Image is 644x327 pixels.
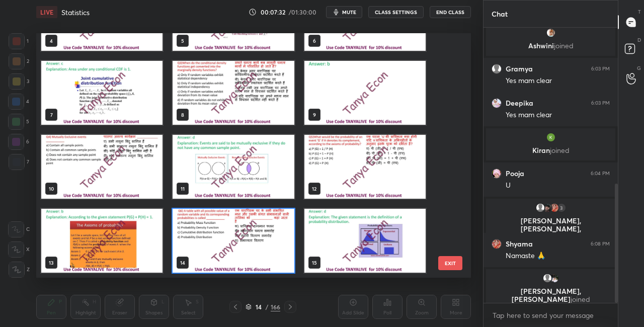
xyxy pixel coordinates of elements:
[492,42,609,50] p: Ashwini
[506,76,610,86] div: Yes mam clear
[266,304,269,310] div: /
[438,256,462,270] button: EXIT
[492,287,609,303] p: [PERSON_NAME], [PERSON_NAME]
[36,6,57,18] div: LIVE
[36,33,453,278] div: grid
[342,9,356,16] span: mute
[484,28,618,303] div: grid
[41,209,163,273] img: 1650988071N3WBLL.pdf
[304,135,426,199] img: 1650988071N3WBLL.pdf
[9,33,29,49] div: 1
[41,135,163,199] img: 1650988071N3WBLL.pdf
[304,209,426,273] img: 1650988071N3WBLL.pdf
[326,6,362,18] button: mute
[542,273,552,283] img: default.png
[546,28,556,38] img: 604355c45103429a867168feff934c78.jpg
[271,302,280,311] div: 166
[8,114,29,130] div: 5
[637,64,641,72] p: G
[549,203,559,213] img: 5db87fe34f754852b4324699576ca54a.jpg
[638,8,641,16] p: T
[492,98,502,108] img: 0dc255b5ad034f5299b95142f5b63163.jpg
[506,251,610,261] div: Namaste 🙏
[506,239,533,249] h6: Shyama
[61,8,90,17] h4: Statistics
[506,181,610,191] div: U
[9,154,29,170] div: 7
[8,94,29,110] div: 4
[484,1,516,27] p: Chat
[556,203,567,213] div: 3
[571,294,590,304] span: joined
[506,99,533,108] h6: Deepika
[492,146,609,154] p: Kiran
[492,217,609,241] p: [PERSON_NAME], [PERSON_NAME], [PERSON_NAME]
[9,262,30,278] div: Z
[506,169,524,178] h6: Pooja
[8,221,30,237] div: C
[506,64,533,73] h6: Gramya
[368,6,424,18] button: CLASS SETTINGS
[591,66,610,72] div: 6:03 PM
[173,209,294,273] img: 1650988071N3WBLL.pdf
[591,100,610,106] div: 6:03 PM
[8,134,29,150] div: 6
[637,36,641,44] p: D
[591,241,610,247] div: 6:08 PM
[591,171,610,177] div: 6:04 PM
[430,6,471,18] button: End Class
[492,239,502,249] img: 5db87fe34f754852b4324699576ca54a.jpg
[549,273,559,283] img: 8b47c29abf84469080f3f3666299cc23.jpg
[506,110,610,120] div: Yes mam clear
[304,61,426,125] img: 1650988071N3WBLL.pdf
[546,132,556,142] img: 3fd90913a0b84582bf3bed285b275fe4.23958695_3
[173,135,294,199] img: 1650988071N3WBLL.pdf
[492,64,502,74] img: default.png
[550,145,570,155] span: joined
[535,203,545,213] img: default.png
[254,304,264,310] div: 14
[542,203,552,213] img: 088ac5b51dda4823b1e7e795f28bf771.jpg
[41,61,163,125] img: 1650988071N3WBLL.pdf
[8,241,30,258] div: X
[9,73,29,90] div: 3
[492,169,502,179] img: 3
[9,53,29,69] div: 2
[554,41,574,50] span: joined
[173,61,294,125] img: 1650988071N3WBLL.pdf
